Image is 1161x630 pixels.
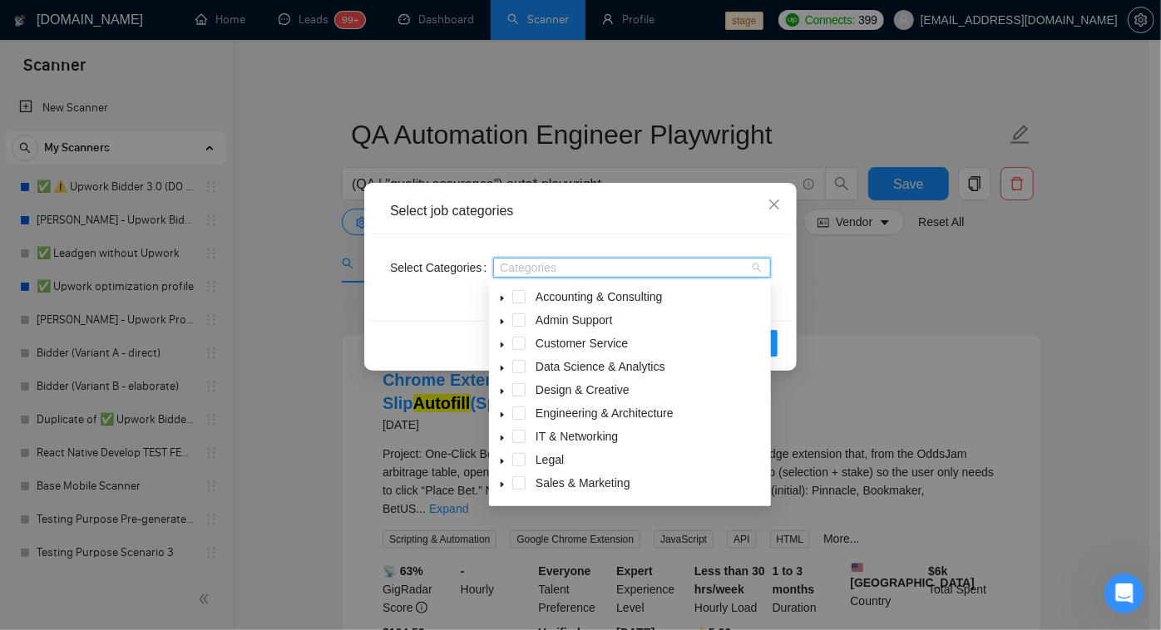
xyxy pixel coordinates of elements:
span: Engineering & Architecture [536,406,674,420]
span: caret-down [498,411,506,419]
span: Design & Creative [532,380,768,400]
span: Admin Support [536,313,613,327]
span: 😐 [274,458,298,491]
span: caret-down [498,387,506,396]
div: Select job categories [390,202,771,220]
span: smiley reaction [308,458,351,491]
span: caret-down [498,480,506,489]
span: Accounting & Consulting [532,287,768,307]
span: neutral face reaction [264,458,308,491]
span: 😃 [317,458,341,491]
span: Customer Service [536,337,628,350]
span: close [768,198,781,211]
div: Close [531,7,561,37]
span: Engineering & Architecture [532,403,768,423]
div: Did this answer your question? [20,441,552,460]
span: caret-down [498,364,506,372]
span: caret-down [498,341,506,349]
span: Design & Creative [536,383,630,396]
label: Select Categories [390,254,493,281]
button: Collapse window [500,7,531,38]
span: Accounting & Consulting [536,290,663,303]
span: Data Science & Analytics [536,360,665,373]
span: caret-down [498,294,506,303]
span: Translation [532,496,768,516]
button: Close [752,183,797,228]
iframe: Intercom live chat [1104,573,1144,613]
span: Customer Service [532,333,768,353]
span: Legal [532,450,768,470]
span: Sales & Marketing [532,473,768,493]
span: caret-down [498,317,506,326]
span: disappointed reaction [221,458,264,491]
input: Select Categories [500,261,503,274]
button: go back [11,7,42,38]
span: 😞 [230,458,254,491]
span: caret-down [498,457,506,465]
span: caret-down [498,434,506,442]
span: IT & Networking [536,430,618,443]
a: Open in help center [220,512,353,525]
span: Admin Support [532,310,768,330]
span: Legal [536,453,564,466]
span: Sales & Marketing [536,476,630,490]
span: Data Science & Analytics [532,357,768,377]
span: IT & Networking [532,426,768,446]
